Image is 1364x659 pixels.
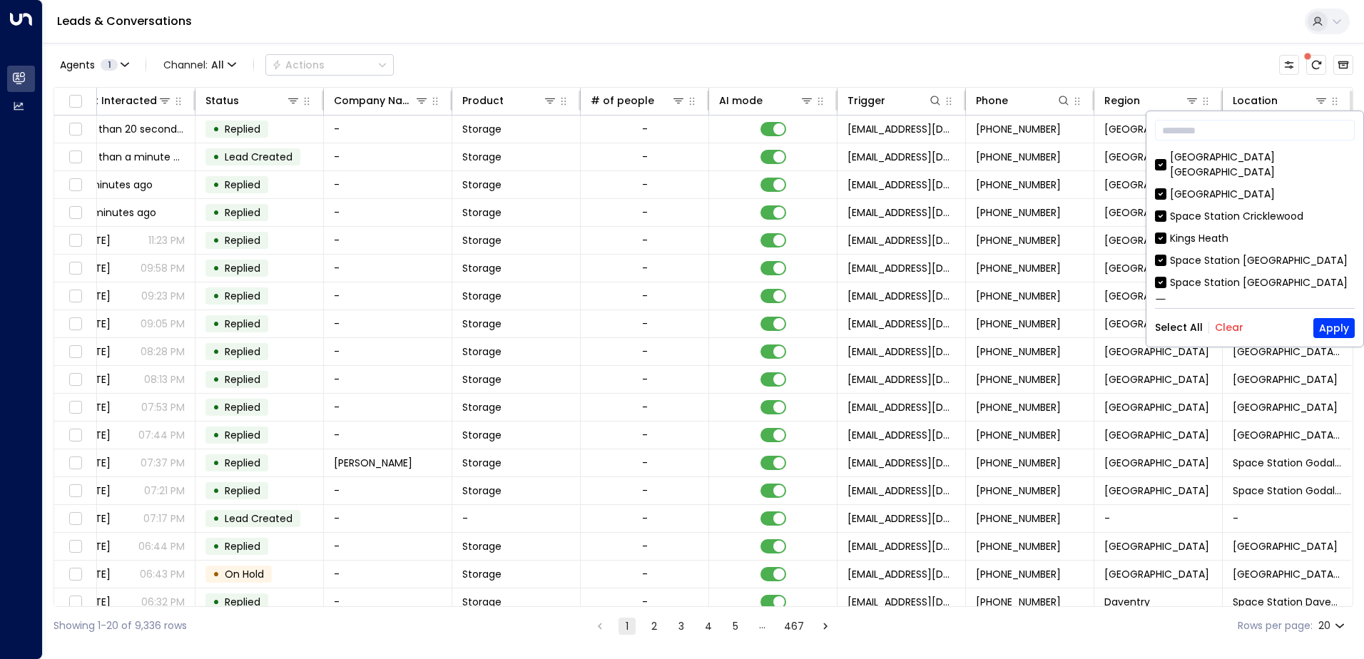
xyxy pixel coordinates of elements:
div: - [642,484,648,498]
div: # of people [591,92,686,109]
div: Phone [976,92,1008,109]
span: Space Station Uxbridge [1233,428,1341,442]
div: Space Station [GEOGRAPHIC_DATA] [1155,253,1355,268]
div: Trigger [848,92,885,109]
span: leads@space-station.co.uk [848,456,955,470]
div: Product [462,92,504,109]
td: - [452,505,581,532]
span: +447860754902 [976,205,1061,220]
span: Birmingham [1104,539,1209,553]
div: # of people [591,92,654,109]
div: Space Station Cricklewood [1155,209,1355,224]
span: Toggle select row [66,510,84,528]
span: Agents [60,60,95,70]
td: - [324,116,452,143]
span: Storage [462,344,502,359]
span: Storage [462,539,502,553]
td: - [324,561,452,588]
div: - [642,428,648,442]
label: Rows per page: [1238,618,1313,633]
div: • [213,312,220,336]
p: 06:44 PM [138,539,185,553]
span: Toggle select row [66,287,84,305]
div: • [213,173,220,197]
span: +447472294214 [976,261,1061,275]
div: Company Name [334,92,429,109]
span: Space Station Slough [1233,372,1338,387]
p: 07:44 PM [138,428,185,442]
td: - [324,533,452,560]
span: Replied [225,484,260,498]
span: Replied [225,400,260,414]
span: Toggle select row [66,426,84,444]
td: - [324,227,452,254]
div: - [642,150,648,164]
span: +447778036220 [976,233,1061,247]
span: Toggle select row [66,315,84,333]
span: leads@space-station.co.uk [848,484,955,498]
span: Guy Carp [334,456,412,470]
p: 07:53 PM [141,400,185,414]
span: Toggle select row [66,232,84,250]
span: Toggle select row [66,566,84,583]
button: Apply [1313,318,1355,338]
span: Daventry [1104,595,1150,609]
p: 11:23 PM [148,233,185,247]
span: leads@space-station.co.uk [848,595,955,609]
span: leads@space-station.co.uk [848,400,955,414]
p: 09:05 PM [141,317,185,331]
span: Birmingham [1104,150,1209,164]
span: Toggle select row [66,121,84,138]
span: London [1104,289,1209,303]
span: Space Station Daventry [1233,595,1341,609]
td: - [324,422,452,449]
span: 1 [101,59,118,71]
span: Storage [462,400,502,414]
span: Storage [462,317,502,331]
div: - [642,122,648,136]
span: Toggle select row [66,399,84,417]
span: leads@space-station.co.uk [848,122,955,136]
button: Archived Leads [1333,55,1353,75]
span: Storage [462,122,502,136]
div: - [642,205,648,220]
span: leads@space-station.co.uk [848,372,955,387]
button: Go to page 3 [673,618,690,635]
div: [GEOGRAPHIC_DATA] [GEOGRAPHIC_DATA] [1155,150,1355,180]
span: Replied [225,595,260,609]
button: Channel:All [158,55,242,75]
span: leads@space-station.co.uk [848,511,955,526]
td: - [324,255,452,282]
td: - [324,394,452,421]
div: Space Station [GEOGRAPHIC_DATA] [1170,253,1348,268]
div: … [754,618,771,635]
div: • [213,451,220,475]
span: less than a minute ago [77,150,185,164]
span: Replied [225,539,260,553]
div: • [213,395,220,419]
span: leads@space-station.co.uk [848,261,955,275]
div: Company Name [334,92,414,109]
span: Replied [225,205,260,220]
span: London [1104,428,1209,442]
div: • [213,117,220,141]
span: leads@space-station.co.uk [848,344,955,359]
span: less than 20 seconds ago [77,122,185,136]
div: • [213,256,220,280]
span: Surrey [1104,456,1209,470]
span: Replied [225,233,260,247]
button: Customize [1279,55,1299,75]
span: Berkshire [1104,372,1209,387]
span: Storage [462,372,502,387]
div: Location [1233,92,1328,109]
span: +447882072956 [976,567,1061,581]
div: Last Interacted [77,92,157,109]
div: Status [205,92,239,109]
div: Showing 1-20 of 9,336 rows [54,618,187,633]
span: Toggle select row [66,538,84,556]
p: 08:13 PM [144,372,185,387]
div: • [213,423,220,447]
span: +447709616286 [976,122,1061,136]
span: Toggle select all [66,93,84,111]
span: Toggle select row [66,454,84,472]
